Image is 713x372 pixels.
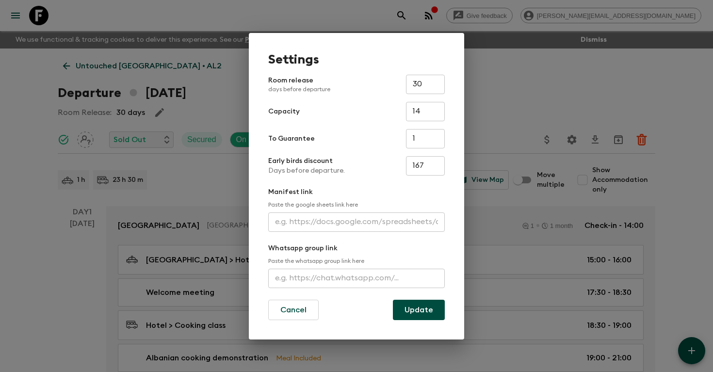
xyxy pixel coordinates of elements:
p: To Guarantee [268,134,315,144]
p: Paste the whatsapp group link here [268,257,445,265]
input: e.g. 4 [406,129,445,148]
p: Whatsapp group link [268,243,445,253]
input: e.g. https://docs.google.com/spreadsheets/d/1P7Zz9v8J0vXy1Q/edit#gid=0 [268,212,445,232]
input: e.g. 180 [406,156,445,176]
h1: Settings [268,52,445,67]
button: Update [393,300,445,320]
p: Capacity [268,107,300,116]
p: Days before departure. [268,166,345,176]
input: e.g. 30 [406,75,445,94]
button: Cancel [268,300,319,320]
p: days before departure [268,85,330,93]
p: Room release [268,76,330,93]
p: Paste the google sheets link here [268,201,445,209]
p: Manifest link [268,187,445,197]
p: Early birds discount [268,156,345,166]
input: e.g. https://chat.whatsapp.com/... [268,269,445,288]
input: e.g. 14 [406,102,445,121]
